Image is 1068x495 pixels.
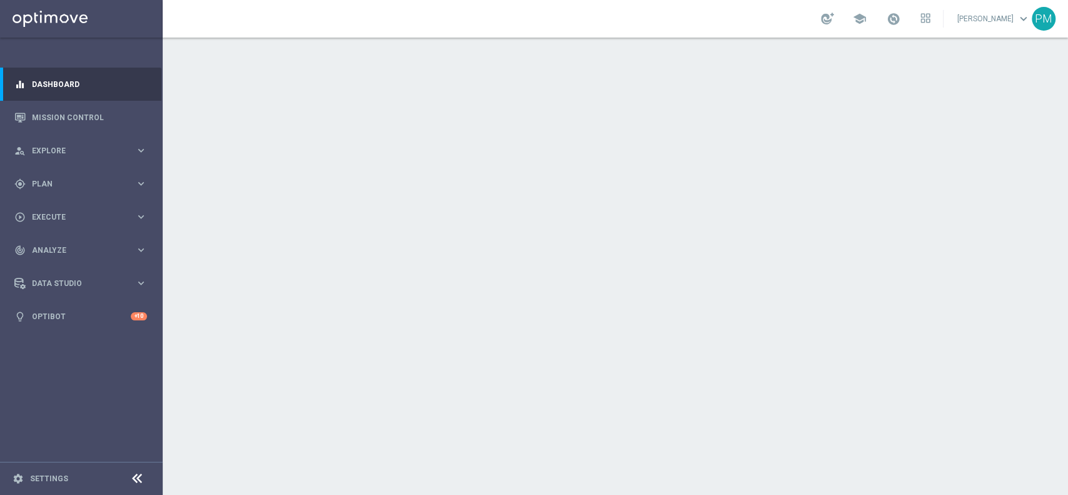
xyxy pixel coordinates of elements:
div: Analyze [14,245,135,256]
span: Data Studio [32,280,135,287]
div: +10 [131,312,147,320]
i: play_circle_outline [14,212,26,223]
div: Explore [14,145,135,156]
a: Optibot [32,300,131,333]
i: lightbulb [14,311,26,322]
span: Analyze [32,247,135,254]
i: keyboard_arrow_right [135,277,147,289]
i: keyboard_arrow_right [135,211,147,223]
button: gps_fixed Plan keyboard_arrow_right [14,179,148,189]
button: equalizer Dashboard [14,79,148,89]
i: gps_fixed [14,178,26,190]
button: track_changes Analyze keyboard_arrow_right [14,245,148,255]
span: keyboard_arrow_down [1017,12,1030,26]
div: Plan [14,178,135,190]
i: equalizer [14,79,26,90]
a: Mission Control [32,101,147,134]
div: Execute [14,212,135,223]
div: Dashboard [14,68,147,101]
i: keyboard_arrow_right [135,145,147,156]
button: Data Studio keyboard_arrow_right [14,278,148,288]
button: person_search Explore keyboard_arrow_right [14,146,148,156]
i: track_changes [14,245,26,256]
a: [PERSON_NAME]keyboard_arrow_down [956,9,1032,28]
div: PM [1032,7,1055,31]
span: Explore [32,147,135,155]
span: Plan [32,180,135,188]
button: play_circle_outline Execute keyboard_arrow_right [14,212,148,222]
a: Settings [30,475,68,482]
div: Mission Control [14,101,147,134]
a: Dashboard [32,68,147,101]
span: school [853,12,867,26]
button: Mission Control [14,113,148,123]
div: Data Studio [14,278,135,289]
div: Optibot [14,300,147,333]
button: lightbulb Optibot +10 [14,312,148,322]
i: keyboard_arrow_right [135,244,147,256]
i: keyboard_arrow_right [135,178,147,190]
i: person_search [14,145,26,156]
i: settings [13,473,24,484]
span: Execute [32,213,135,221]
